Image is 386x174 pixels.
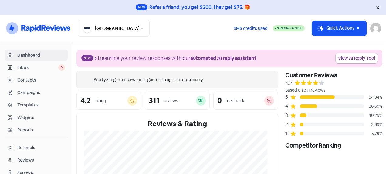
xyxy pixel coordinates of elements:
div: feedback [225,98,244,104]
a: Sending Active [273,25,305,32]
div: Based on 311 reviews [285,87,382,93]
span: Campaigns [17,89,65,96]
a: Inbox 0 [5,62,68,73]
a: Reports [5,124,68,136]
div: 4 [285,103,290,110]
div: Refer a friend, you get $200, they get $75. 🎁 [149,4,250,11]
a: SMS credits used [229,25,273,31]
div: 0 [217,97,222,104]
div: 2 [285,121,290,128]
div: 5 [285,93,290,101]
div: rating [94,98,106,104]
a: Referrals [5,142,68,153]
button: [GEOGRAPHIC_DATA] [78,20,150,37]
img: User [370,23,381,34]
div: 1 [285,130,290,137]
span: Dashboard [17,52,65,58]
div: Analyzing reviews and generating mini summary [94,76,203,83]
div: 26.69% [364,103,382,110]
a: Contacts [5,75,68,86]
a: Templates [5,99,68,111]
span: New [81,55,93,61]
a: 4.2rating [76,92,141,110]
div: reviews [163,98,178,104]
a: Campaigns [5,87,68,98]
div: 2.89% [364,121,382,128]
span: Contacts [17,77,65,83]
div: 5.79% [364,130,382,137]
b: automated AI reply assistant [190,55,256,61]
div: Customer Reviews [285,71,382,80]
div: 10.29% [364,112,382,119]
span: Inbox [17,64,58,71]
a: Reviews [5,155,68,166]
a: View AI Reply Tool [336,53,378,63]
button: Quick Actions [312,21,367,36]
div: Competitor Ranking [285,141,382,150]
span: Sending Active [277,26,302,30]
a: Dashboard [5,50,68,61]
a: Widgets [5,112,68,123]
span: Referrals [17,144,65,151]
span: Reports [17,127,65,133]
a: 0feedback [213,92,278,110]
a: 311reviews [145,92,209,110]
span: Reviews [17,157,65,163]
div: Reviews & Rating [84,118,270,129]
div: 54.34% [364,94,382,100]
div: 4.2 [80,97,91,104]
span: New [136,4,147,10]
span: Templates [17,102,65,108]
span: Widgets [17,114,65,121]
span: 0 [58,64,65,71]
span: SMS credits used [234,25,268,32]
div: 311 [149,97,160,104]
div: Streamline your review responses with our . [95,55,258,62]
div: 4.2 [285,80,292,87]
div: 3 [285,112,290,119]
